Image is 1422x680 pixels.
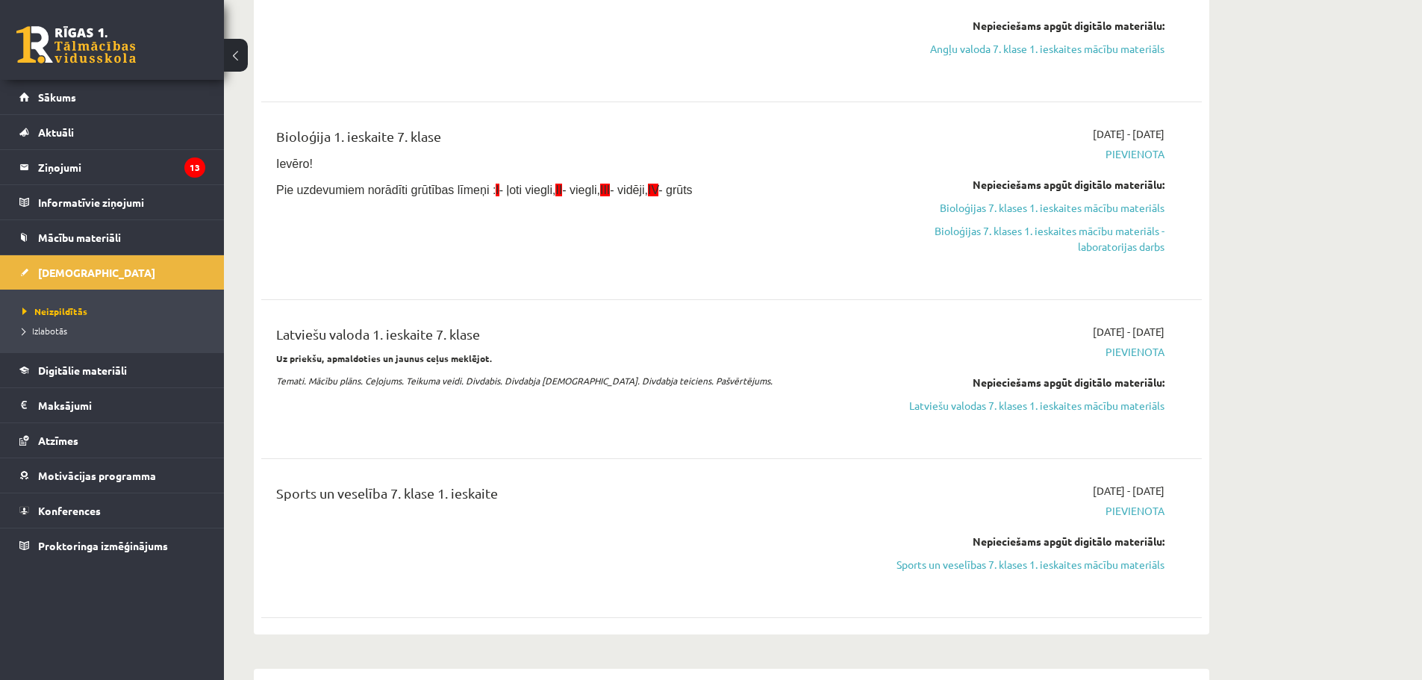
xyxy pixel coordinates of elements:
span: Pievienota [883,146,1164,162]
span: Digitālie materiāli [38,364,127,377]
span: Mācību materiāli [38,231,121,244]
span: [DATE] - [DATE] [1093,483,1164,499]
span: Neizpildītās [22,305,87,317]
a: Izlabotās [22,324,209,337]
div: Bioloģija 1. ieskaite 7. klase [276,126,861,154]
span: Ievēro! [276,157,313,170]
a: Rīgas 1. Tālmācības vidusskola [16,26,136,63]
a: Mācību materiāli [19,220,205,255]
a: [DEMOGRAPHIC_DATA] [19,255,205,290]
div: Nepieciešams apgūt digitālo materiālu: [883,534,1164,549]
span: Aktuāli [38,125,74,139]
a: Angļu valoda 7. klase 1. ieskaites mācību materiāls [883,41,1164,57]
a: Bioloģijas 7. klases 1. ieskaites mācību materiāls - laboratorijas darbs [883,223,1164,255]
span: [DEMOGRAPHIC_DATA] [38,266,155,279]
a: Latviešu valodas 7. klases 1. ieskaites mācību materiāls [883,398,1164,414]
legend: Maksājumi [38,388,205,422]
a: Ziņojumi13 [19,150,205,184]
span: Izlabotās [22,325,67,337]
span: Konferences [38,504,101,517]
div: Nepieciešams apgūt digitālo materiālu: [883,177,1164,193]
a: Motivācijas programma [19,458,205,493]
span: II [555,184,562,196]
legend: Informatīvie ziņojumi [38,185,205,219]
span: Sākums [38,90,76,104]
legend: Ziņojumi [38,150,205,184]
span: Pie uzdevumiem norādīti grūtības līmeņi : - ļoti viegli, - viegli, - vidēji, - grūts [276,184,693,196]
i: 13 [184,157,205,178]
a: Proktoringa izmēģinājums [19,528,205,563]
span: Atzīmes [38,434,78,447]
strong: Uz priekšu, apmaldoties un jaunus ceļus meklējot. [276,352,493,364]
a: Sākums [19,80,205,114]
a: Informatīvie ziņojumi [19,185,205,219]
span: Pievienota [883,344,1164,360]
a: Bioloģijas 7. klases 1. ieskaites mācību materiāls [883,200,1164,216]
a: Maksājumi [19,388,205,422]
span: I [496,184,499,196]
span: Proktoringa izmēģinājums [38,539,168,552]
a: Sports un veselības 7. klases 1. ieskaites mācību materiāls [883,557,1164,573]
span: IV [648,184,658,196]
span: [DATE] - [DATE] [1093,126,1164,142]
div: Latviešu valoda 1. ieskaite 7. klase [276,324,861,352]
span: [DATE] - [DATE] [1093,324,1164,340]
a: Atzīmes [19,423,205,458]
span: Motivācijas programma [38,469,156,482]
span: Pievienota [883,503,1164,519]
div: Sports un veselība 7. klase 1. ieskaite [276,483,861,511]
a: Digitālie materiāli [19,353,205,387]
div: Nepieciešams apgūt digitālo materiālu: [883,375,1164,390]
a: Aktuāli [19,115,205,149]
a: Konferences [19,493,205,528]
em: Temati. Mācību plāns. Ceļojums. Teikuma veidi. Divdabis. Divdabja [DEMOGRAPHIC_DATA]. Divdabja te... [276,375,773,387]
a: Neizpildītās [22,305,209,318]
div: Nepieciešams apgūt digitālo materiālu: [883,18,1164,34]
span: III [600,184,610,196]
